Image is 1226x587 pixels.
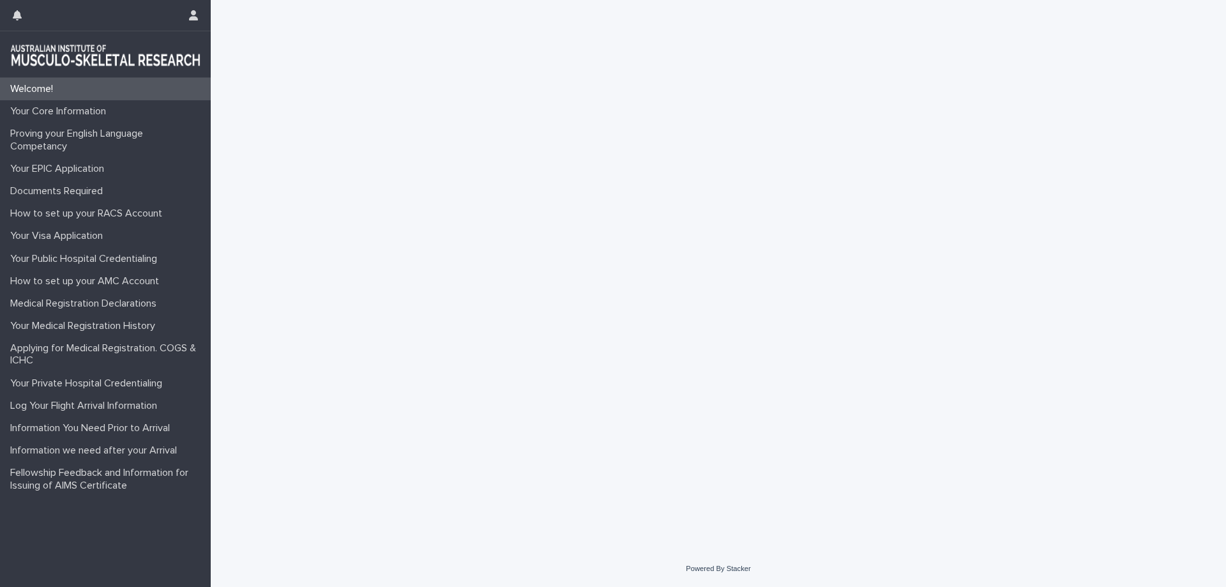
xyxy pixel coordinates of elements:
[10,42,201,67] img: 1xcjEmqDTcmQhduivVBy
[5,377,172,390] p: Your Private Hospital Credentialing
[5,400,167,412] p: Log Your Flight Arrival Information
[5,342,211,367] p: Applying for Medical Registration. COGS & ICHC
[5,208,172,220] p: How to set up your RACS Account
[5,253,167,265] p: Your Public Hospital Credentialing
[5,320,165,332] p: Your Medical Registration History
[686,565,750,572] a: Powered By Stacker
[5,83,63,95] p: Welcome!
[5,422,180,434] p: Information You Need Prior to Arrival
[5,445,187,457] p: Information we need after your Arrival
[5,467,211,491] p: Fellowship Feedback and Information for Issuing of AIMS Certificate
[5,185,113,197] p: Documents Required
[5,275,169,287] p: How to set up your AMC Account
[5,105,116,118] p: Your Core Information
[5,163,114,175] p: Your EPIC Application
[5,298,167,310] p: Medical Registration Declarations
[5,230,113,242] p: Your Visa Application
[5,128,211,152] p: Proving your English Language Competancy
